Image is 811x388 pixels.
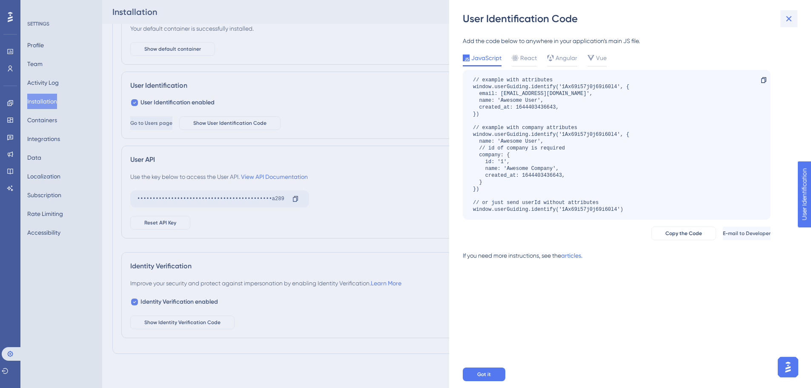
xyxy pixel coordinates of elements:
span: Copy the Code [665,230,702,237]
span: React [520,53,537,63]
span: Vue [596,53,607,63]
span: User Identification [7,2,59,12]
button: Copy the Code [651,227,716,240]
div: Add the code below to anywhere in your application’s main JS file. [463,36,771,46]
span: Got it [477,371,491,378]
div: User Identification Code [463,12,799,26]
button: E-mail to Developer [723,227,771,240]
span: E-mail to Developer [723,230,771,237]
a: articles. [561,250,582,267]
button: Got it [463,368,505,381]
iframe: UserGuiding AI Assistant Launcher [775,354,801,380]
span: JavaScript [471,53,502,63]
div: // example with attributes window.userGuiding.identify('1Ax69i57j0j69i60l4', { email: [EMAIL_ADDR... [473,77,629,213]
div: If you need more instructions, see the [463,250,561,261]
span: Angular [556,53,577,63]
